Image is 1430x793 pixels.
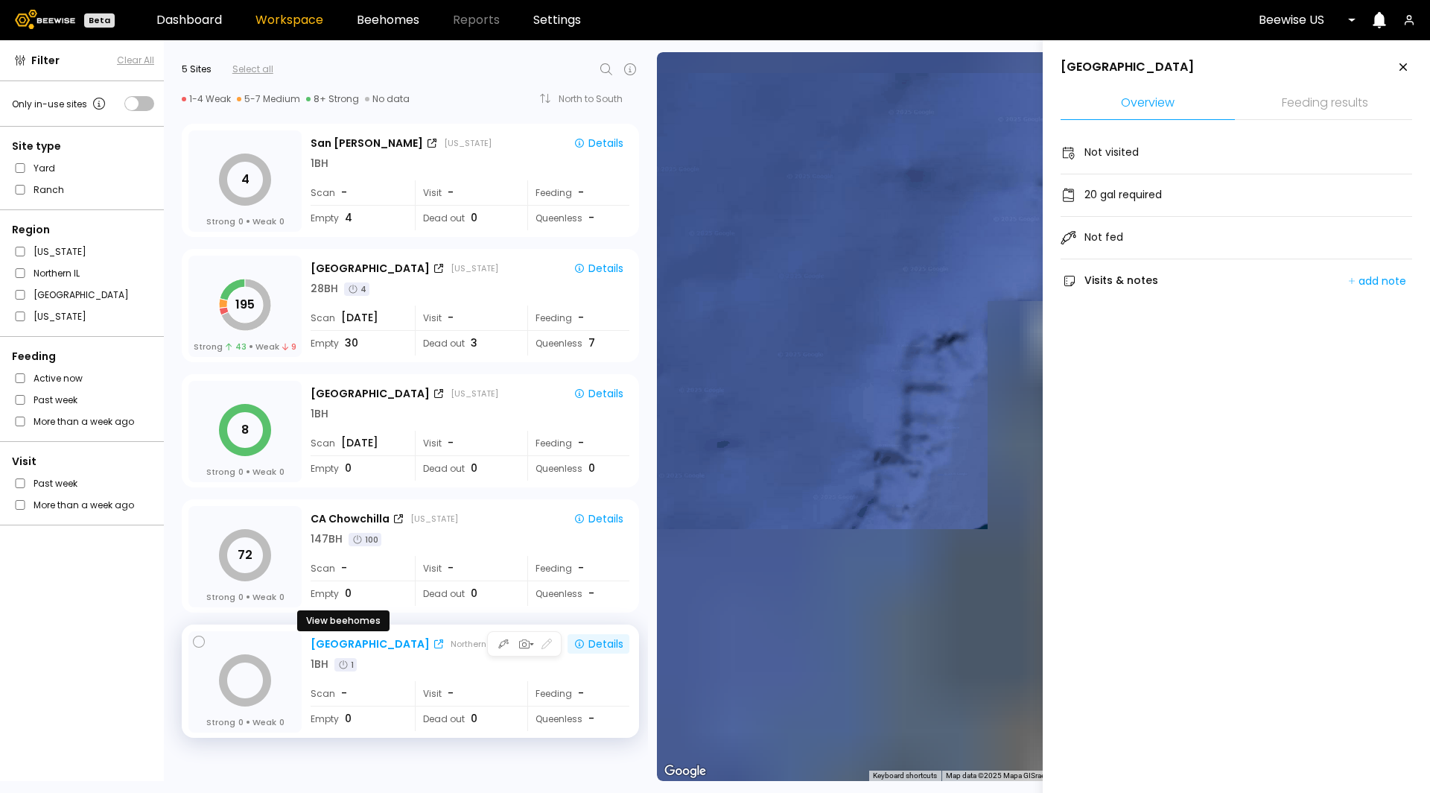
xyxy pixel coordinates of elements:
div: Queenless [527,456,629,481]
div: [US_STATE] [451,262,498,274]
tspan: 8 [241,421,249,438]
span: 0 [471,711,477,727]
div: Dead out [415,456,517,481]
label: Yard [34,160,55,176]
div: North to South [559,95,633,104]
div: Strong Weak [206,466,285,478]
span: Map data ©2025 Mapa GISrael Imagery ©2025 Airbus, CNES / Airbus, Landsat / Copernicus, Maxar Tech... [946,771,1315,780]
div: Visit [415,180,517,205]
button: Keyboard shortcuts [873,771,937,781]
div: Strong Weak [194,341,296,353]
div: Details [573,387,623,400]
div: 20 gal required [1084,187,1162,203]
div: - [578,560,585,576]
div: Dead out [415,331,517,356]
div: Dead out [415,707,517,731]
div: Strong Weak [206,716,285,728]
span: 0 [238,215,244,227]
span: 43 [226,341,246,353]
div: add note [1348,274,1406,288]
div: Not fed [1084,230,1123,245]
div: 100 [349,533,381,546]
div: Only in-use sites [12,95,108,113]
div: Details [573,512,623,525]
div: Feeding [527,306,629,330]
div: Empty [311,206,404,230]
span: - [341,185,347,200]
div: Scan [311,681,404,706]
label: More than a week ago [34,497,134,513]
div: Feeding [527,556,629,581]
div: Visit [12,454,154,470]
img: Beewise logo [15,10,75,29]
a: Settings [533,14,581,26]
div: 28 BH [311,281,338,297]
div: Visit [415,556,517,581]
div: Not visited [1084,145,1139,160]
span: 0 [238,591,244,603]
div: Scan [311,180,404,205]
button: Details [568,133,629,153]
div: Strong Weak [206,215,285,227]
span: 30 [345,335,358,351]
div: Queenless [527,581,629,606]
tspan: 72 [238,546,252,563]
div: Feeding [12,349,154,364]
div: Visits & notes [1061,272,1158,290]
span: - [341,686,347,701]
div: - [578,435,585,451]
span: - [448,310,454,326]
button: Details [568,634,629,654]
div: 1 BH [311,406,328,422]
span: 0 [279,215,285,227]
label: Ranch [34,182,64,198]
a: Workspace [255,14,323,26]
span: 0 [345,711,352,727]
div: Details [573,637,623,651]
div: [GEOGRAPHIC_DATA] [1061,59,1194,75]
span: 0 [279,591,285,603]
span: - [448,686,454,701]
div: Queenless [527,331,629,356]
li: Overview [1061,88,1235,120]
div: - [578,310,585,326]
a: Beehomes [357,14,419,26]
span: - [588,210,594,226]
span: Filter [31,53,60,69]
div: 5-7 Medium [237,93,300,105]
div: Northern IL [451,638,495,650]
span: 0 [238,466,244,478]
div: Details [573,136,623,150]
div: Empty [311,581,404,606]
span: [DATE] [341,310,378,326]
a: Dashboard [156,14,222,26]
div: [US_STATE] [410,513,458,525]
div: Visit [415,306,517,330]
button: Details [568,384,629,403]
label: More than a week ago [34,414,134,429]
label: Active now [34,370,83,386]
span: - [448,185,454,200]
div: Scan [311,431,404,455]
div: 8+ Strong [306,93,359,105]
div: [GEOGRAPHIC_DATA] [311,636,430,652]
span: 0 [588,461,595,476]
div: Visit [415,681,517,706]
span: 0 [345,586,352,601]
div: 1 BH [311,657,328,672]
div: 1 BH [311,156,328,171]
label: [US_STATE] [34,244,86,259]
div: Visit [415,431,517,455]
tspan: 4 [241,171,250,188]
label: [US_STATE] [34,309,86,324]
button: Details [568,509,629,528]
div: Empty [311,707,404,731]
a: Open this area in Google Maps (opens a new window) [661,762,710,781]
div: 147 BH [311,531,343,547]
button: add note [1342,271,1412,291]
button: Clear All [117,54,154,67]
div: Dead out [415,206,517,230]
div: CA Chowchilla [311,511,390,527]
span: - [448,560,454,576]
